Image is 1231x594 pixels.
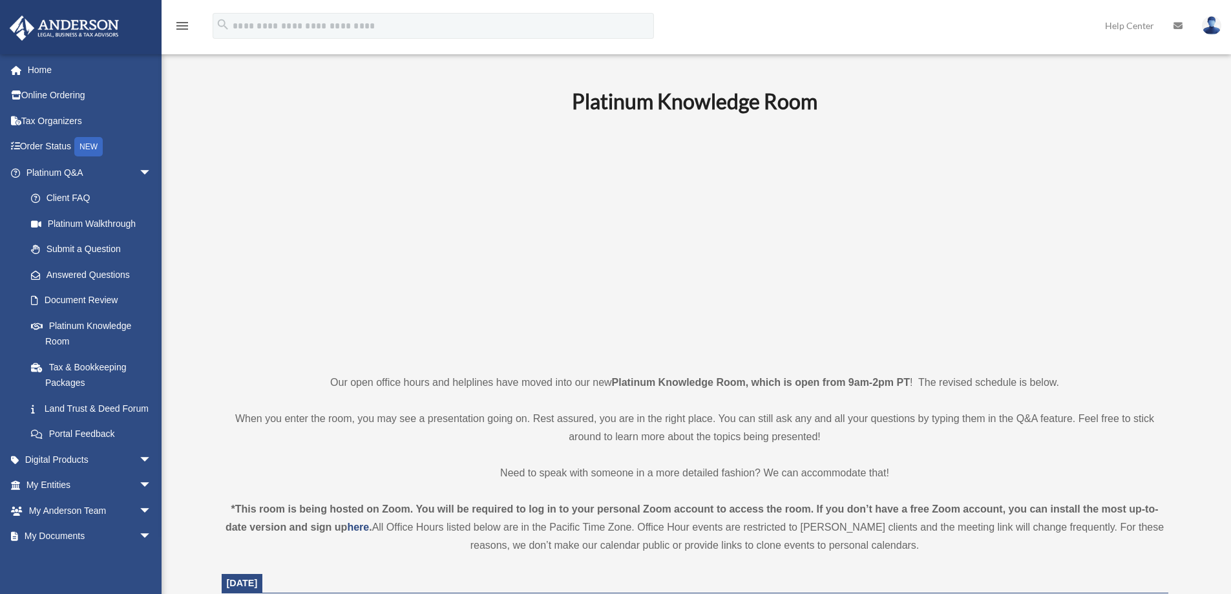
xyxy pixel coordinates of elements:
[139,447,165,473] span: arrow_drop_down
[222,410,1168,446] p: When you enter the room, you may see a presentation going on. Rest assured, you are in the right ...
[18,211,171,237] a: Platinum Walkthrough
[612,377,910,388] strong: Platinum Knowledge Room, which is open from 9am-2pm PT
[222,374,1168,392] p: Our open office hours and helplines have moved into our new ! The revised schedule is below.
[9,549,171,575] a: Online Learningarrow_drop_down
[9,108,171,134] a: Tax Organizers
[347,522,369,533] a: here
[9,447,171,472] a: Digital Productsarrow_drop_down
[9,134,171,160] a: Order StatusNEW
[1202,16,1221,35] img: User Pic
[222,464,1168,482] p: Need to speak with someone in a more detailed fashion? We can accommodate that!
[216,17,230,32] i: search
[18,237,171,262] a: Submit a Question
[139,524,165,550] span: arrow_drop_down
[18,354,171,396] a: Tax & Bookkeeping Packages
[222,500,1168,555] div: All Office Hours listed below are in the Pacific Time Zone. Office Hour events are restricted to ...
[18,421,171,447] a: Portal Feedback
[9,498,171,524] a: My Anderson Teamarrow_drop_down
[227,578,258,588] span: [DATE]
[139,549,165,575] span: arrow_drop_down
[226,504,1159,533] strong: *This room is being hosted on Zoom. You will be required to log in to your personal Zoom account ...
[9,57,171,83] a: Home
[139,498,165,524] span: arrow_drop_down
[18,313,165,354] a: Platinum Knowledge Room
[139,472,165,499] span: arrow_drop_down
[18,262,171,288] a: Answered Questions
[174,18,190,34] i: menu
[9,83,171,109] a: Online Ordering
[18,396,171,421] a: Land Trust & Deed Forum
[18,186,171,211] a: Client FAQ
[174,23,190,34] a: menu
[18,288,171,313] a: Document Review
[139,160,165,186] span: arrow_drop_down
[501,131,889,350] iframe: 231110_Toby_KnowledgeRoom
[572,89,817,114] b: Platinum Knowledge Room
[9,160,171,186] a: Platinum Q&Aarrow_drop_down
[74,137,103,156] div: NEW
[6,16,123,41] img: Anderson Advisors Platinum Portal
[9,524,171,549] a: My Documentsarrow_drop_down
[369,522,372,533] strong: .
[9,472,171,498] a: My Entitiesarrow_drop_down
